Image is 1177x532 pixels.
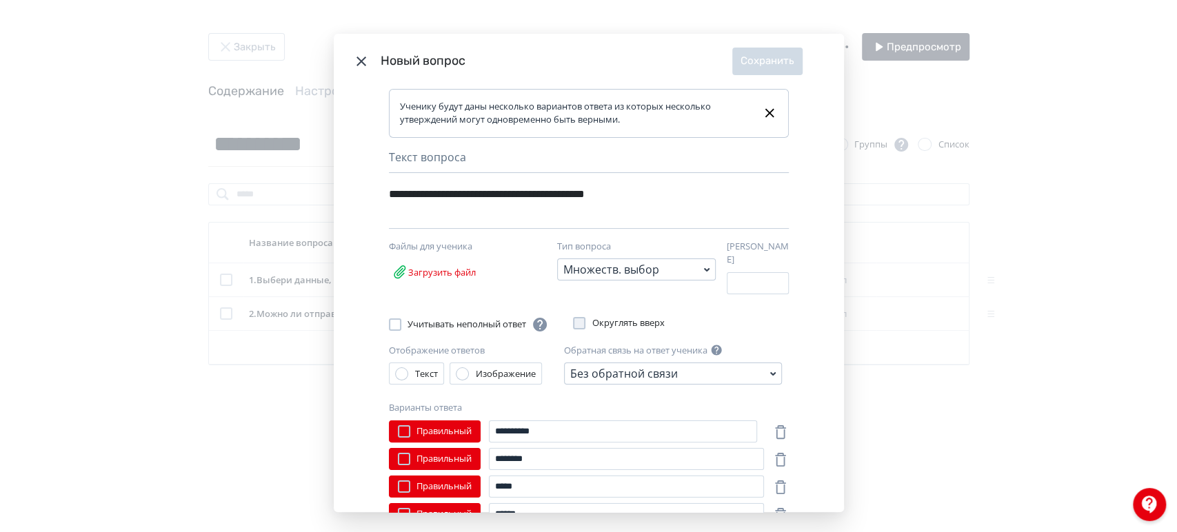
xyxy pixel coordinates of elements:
div: Файлы для ученика [389,240,534,254]
div: Множеств. выбор [563,261,659,278]
span: Округлять вверх [592,316,665,330]
label: Тип вопроса [557,240,611,254]
label: Отображение ответов [389,344,485,358]
span: Правильный [416,480,472,493]
div: Текст вопроса [389,149,789,173]
label: [PERSON_NAME] [727,240,789,267]
button: Сохранить [732,48,803,75]
div: Modal [334,34,844,513]
div: Текст [415,367,438,381]
label: Варианты ответа [389,401,462,415]
div: Новый вопрос [381,52,732,70]
div: Изображение [476,367,536,381]
div: Ученику будут даны несколько вариантов ответа из которых несколько утверждений могут одновременно... [400,100,752,127]
span: Правильный [416,452,472,466]
div: Без обратной связи [570,365,678,382]
label: Обратная связь на ответ ученика [564,344,707,358]
span: Правильный [416,507,472,521]
span: Учитывать неполный ответ [408,316,548,333]
span: Правильный [416,424,472,438]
